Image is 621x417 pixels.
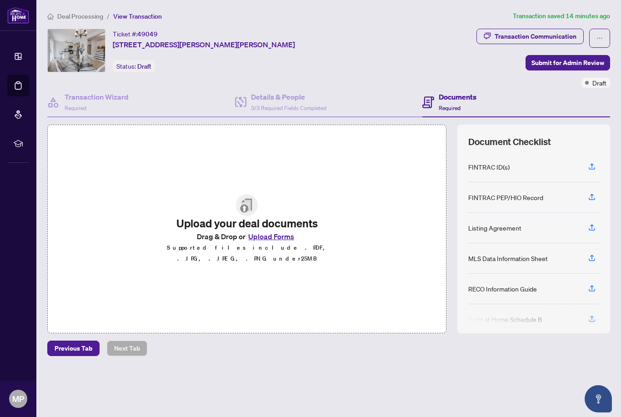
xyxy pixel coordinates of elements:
[468,136,551,148] span: Document Checklist
[65,105,86,111] span: Required
[65,91,129,102] h4: Transaction Wizard
[47,13,54,20] span: home
[107,11,110,21] li: /
[7,7,29,24] img: logo
[165,242,328,264] p: Supported files include .PDF, .JPG, .JPEG, .PNG under 25 MB
[468,253,548,263] div: MLS Data Information Sheet
[526,55,610,70] button: Submit for Admin Review
[55,341,92,356] span: Previous Tab
[468,192,543,202] div: FINTRAC PEP/HIO Record
[197,231,297,242] span: Drag & Drop or
[236,194,258,216] img: File Upload
[48,29,105,72] img: IMG-W12336289_1.jpg
[137,62,151,70] span: Draft
[158,187,336,271] span: File UploadUpload your deal documentsDrag & Drop orUpload FormsSupported files include .PDF, .JPG...
[531,55,604,70] span: Submit for Admin Review
[495,29,576,44] div: Transaction Communication
[12,392,24,405] span: MP
[513,11,610,21] article: Transaction saved 14 minutes ago
[251,91,326,102] h4: Details & People
[107,341,147,356] button: Next Tab
[468,162,510,172] div: FINTRAC ID(s)
[137,30,158,38] span: 49049
[468,284,537,294] div: RECO Information Guide
[596,35,603,41] span: ellipsis
[251,105,326,111] span: 3/3 Required Fields Completed
[439,91,476,102] h4: Documents
[113,29,158,39] div: Ticket #:
[592,78,606,88] span: Draft
[113,12,162,20] span: View Transaction
[245,231,297,242] button: Upload Forms
[57,12,103,20] span: Deal Processing
[47,341,100,356] button: Previous Tab
[476,29,584,44] button: Transaction Communication
[165,216,328,231] h2: Upload your deal documents
[113,60,155,72] div: Status:
[113,39,295,50] span: [STREET_ADDRESS][PERSON_NAME][PERSON_NAME]
[585,385,612,412] button: Open asap
[468,223,521,233] div: Listing Agreement
[439,105,461,111] span: Required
